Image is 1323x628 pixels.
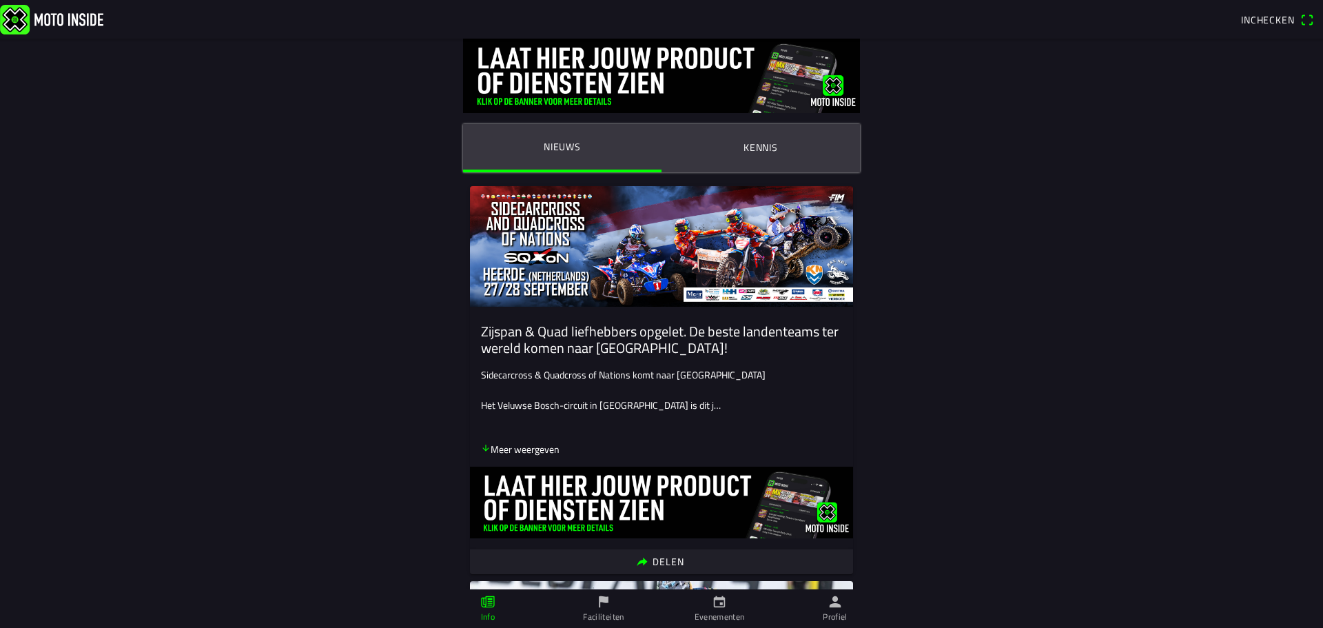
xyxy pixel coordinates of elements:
[544,139,581,154] ion-label: Nieuws
[470,549,853,574] ion-button: Delen
[823,611,848,623] ion-label: Profiel
[481,323,842,356] ion-card-title: Zijspan & Quad liefhebbers opgelet. De beste landenteams ter wereld komen naar [GEOGRAPHIC_DATA]!
[596,594,611,609] ion-icon: flag
[1234,8,1320,31] a: Incheckenqr scanner
[1241,12,1295,27] span: Inchecken
[481,442,560,456] p: Meer weergeven
[480,594,495,609] ion-icon: paper
[743,140,778,155] ion-label: Kennis
[481,398,842,412] p: Het Veluwse Bosch-circuit in [GEOGRAPHIC_DATA] is dit j…
[481,367,842,382] p: Sidecarcross & Quadcross of Nations komt naar [GEOGRAPHIC_DATA]
[463,39,860,113] img: DquIORQn5pFcG0wREDc6xsoRnKbaxAuyzJmd8qj8.jpg
[470,186,853,307] img: 64v4Apfhk9kRvyee7tCCbhUWCIhqkwx3UzeRWfBS.jpg
[481,443,491,453] ion-icon: arrow down
[695,611,745,623] ion-label: Evenementen
[583,611,624,623] ion-label: Faciliteiten
[470,467,853,538] img: ovdhpoPiYVyyWxH96Op6EavZdUOyIWdtEOENrLni.jpg
[828,594,843,609] ion-icon: person
[712,594,727,609] ion-icon: calendar
[481,611,495,623] ion-label: Info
